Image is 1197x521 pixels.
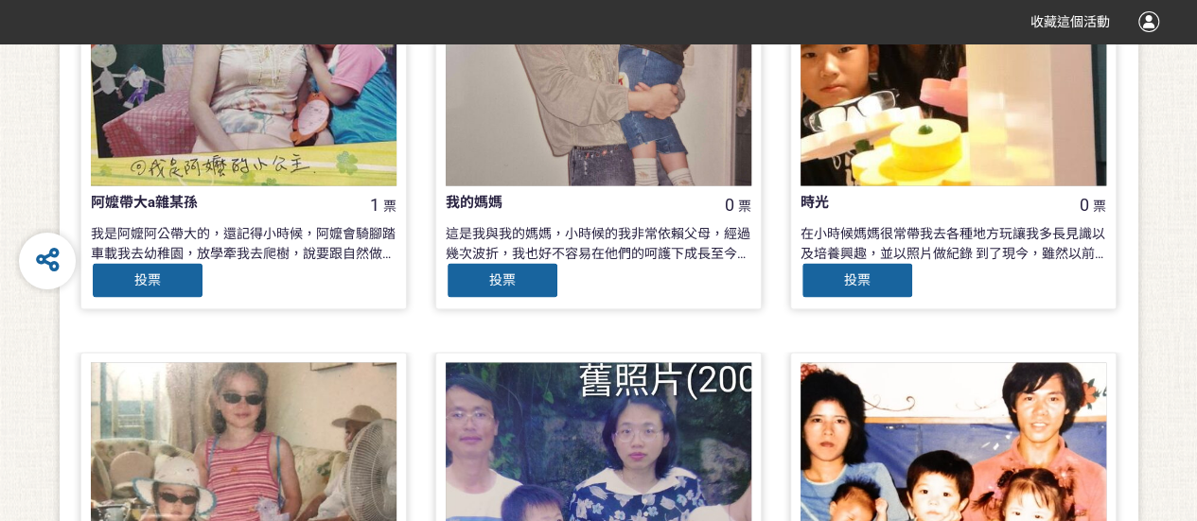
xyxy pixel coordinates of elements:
[383,198,396,213] span: 票
[489,271,516,287] span: 投票
[725,194,734,214] span: 0
[738,198,751,213] span: 票
[1080,194,1089,214] span: 0
[1093,198,1106,213] span: 票
[844,271,871,287] span: 投票
[1030,14,1110,29] span: 收藏這個活動
[801,191,1045,213] div: 時光
[370,194,379,214] span: 1
[801,223,1106,261] div: 在小時候媽媽很常帶我去各種地方玩讓我多長見識以及培養興趣，並以照片做紀錄 到了現今，雖然以前去的地方已經消失或成回憶 但與家人的感情卻依然良好
[91,191,335,213] div: 阿嬤帶大a雜某孫
[91,223,396,261] div: 我是阿嬤阿公帶大的，還記得小時候，阿嬤會騎腳踏車載我去幼稚園，放學牽我去爬樹，說要跟自然做朋友。那時我在樹上許願快快長大，現在我25歲了，她的記憶遠不如從前，雖然她記得的事情不多，但還是每天煮ㄧ...
[446,223,751,261] div: 這是我與我的媽媽，小時候的我非常依賴父母，經過幾次波折，我也好不容易在他們的呵護下成長至今，如今媽媽身體不如當年那般健康，我也必須獨當一面，換我照顧家人了
[446,191,690,213] div: 我的媽媽
[134,271,161,287] span: 投票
